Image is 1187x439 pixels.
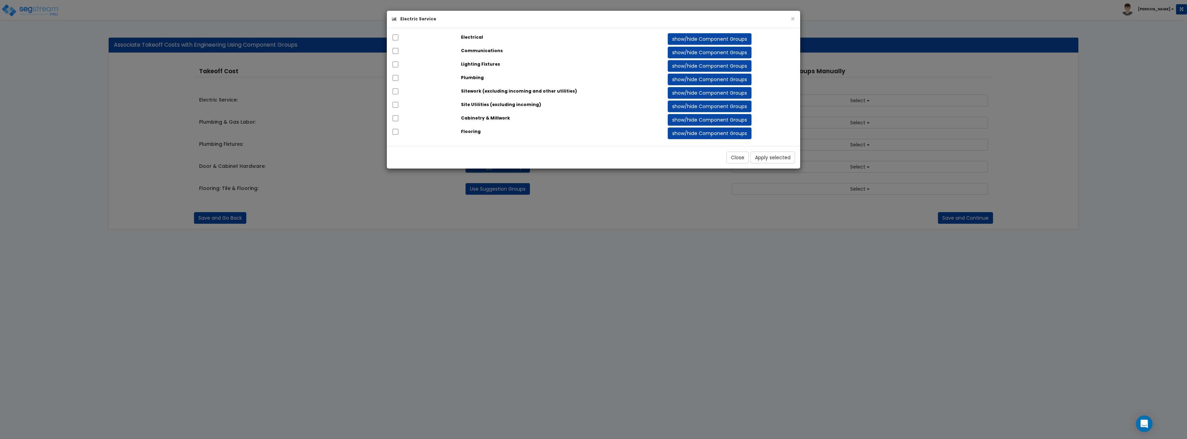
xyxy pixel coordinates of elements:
button: show/hide Component Groups [668,114,752,126]
button: × [791,15,795,22]
button: show/hide Component Groups [668,87,752,99]
button: show/hide Component Groups [668,33,752,45]
button: Close [726,152,749,163]
strong: Plumbing [461,75,484,80]
strong: Cabinetry & Millwork [461,115,510,121]
strong: Electrical [461,34,483,40]
strong: Communications [461,48,503,54]
strong: Flooring [461,128,481,134]
button: show/hide Component Groups [668,127,752,139]
button: show/hide Component Groups [668,47,752,58]
button: show/hide Component Groups [668,74,752,85]
strong: Sitework (excluding incoming and other utilities) [461,88,577,94]
button: show/hide Component Groups [668,60,752,72]
button: Apply selected [751,152,795,163]
span: Electric Service [400,16,436,22]
div: Open Intercom Messenger [1136,416,1152,432]
button: show/hide Component Groups [668,101,752,112]
strong: Lighting Fixtures [461,61,500,67]
strong: Site Utilities (excluding incoming) [461,102,541,107]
